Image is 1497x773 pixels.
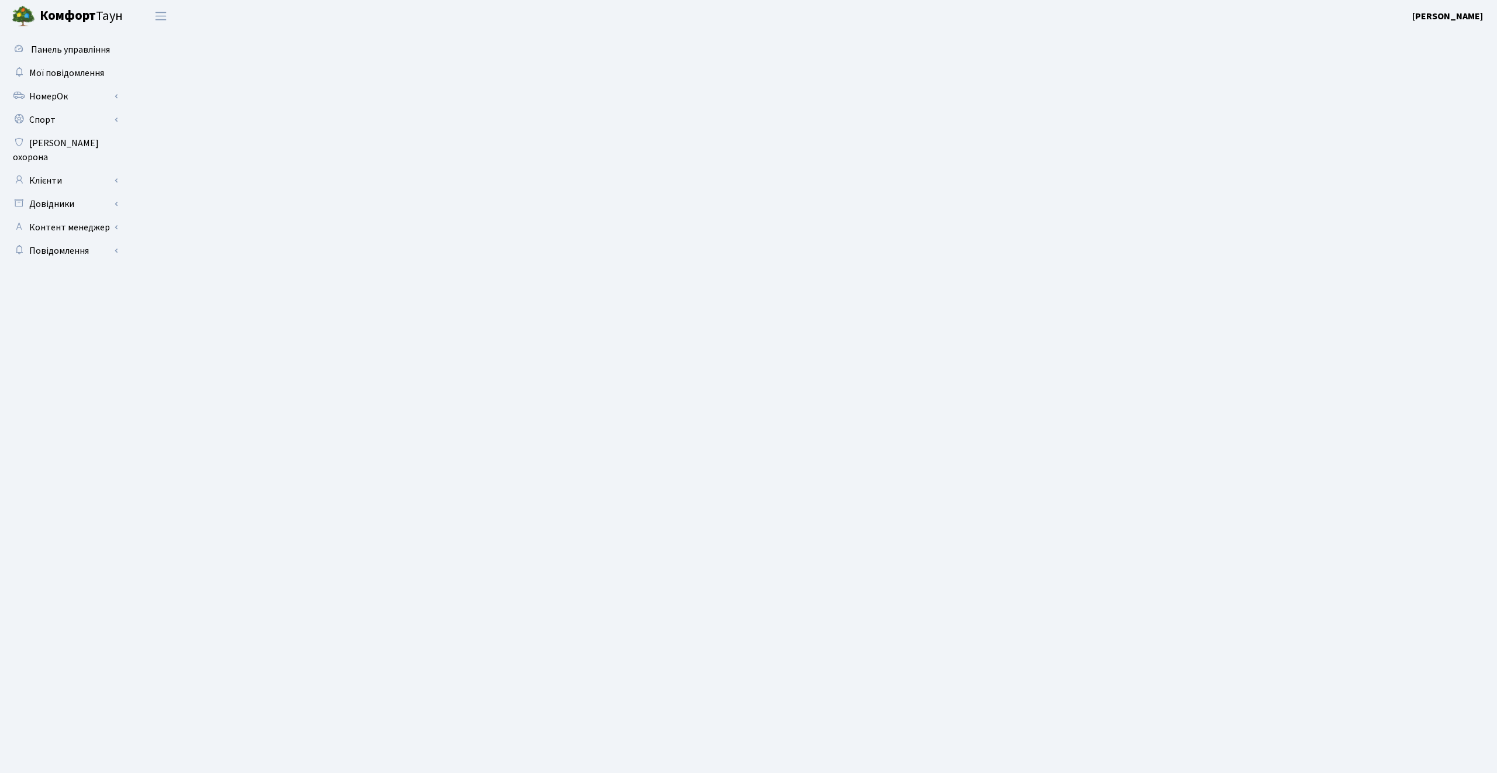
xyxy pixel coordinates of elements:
b: Комфорт [40,6,96,25]
a: Довідники [6,192,123,216]
a: НомерОк [6,85,123,108]
a: Повідомлення [6,239,123,263]
a: Клієнти [6,169,123,192]
a: [PERSON_NAME] [1412,9,1483,23]
a: Контент менеджер [6,216,123,239]
button: Переключити навігацію [146,6,175,26]
img: logo.png [12,5,35,28]
a: Панель управління [6,38,123,61]
a: Спорт [6,108,123,132]
span: Мої повідомлення [29,67,104,80]
a: [PERSON_NAME] охорона [6,132,123,169]
span: Панель управління [31,43,110,56]
a: Мої повідомлення [6,61,123,85]
b: [PERSON_NAME] [1412,10,1483,23]
span: Таун [40,6,123,26]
